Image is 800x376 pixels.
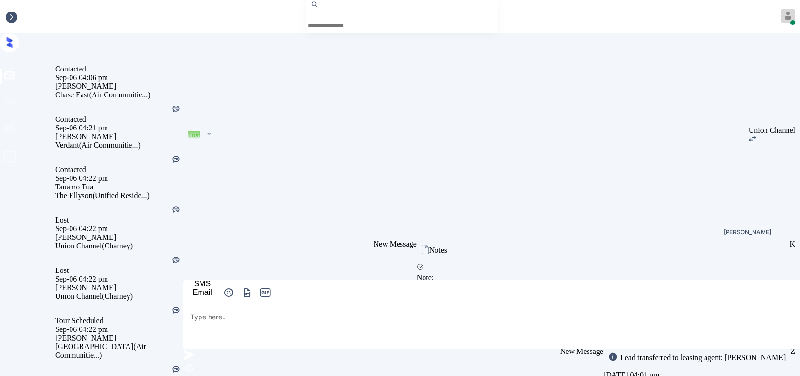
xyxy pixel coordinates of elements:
div: Verdant (Air Communitie...) [55,141,183,150]
div: Union Channel (Charney) [55,242,183,250]
div: Tour Scheduled [55,317,183,325]
img: icon-zuma [183,363,195,374]
span: New Message [374,240,417,248]
div: [PERSON_NAME] [55,334,183,342]
button: icon-zuma [222,287,235,298]
div: Sep-06 04:06 pm [55,73,183,82]
div: Sep-06 04:22 pm [55,224,183,233]
div: [PERSON_NAME] [55,132,183,141]
img: Kelsey was silent [171,364,181,374]
button: icon-zuma [240,287,254,298]
div: Inbox [5,12,23,21]
div: Lost [55,266,183,275]
div: Sep-06 04:21 pm [55,124,183,132]
div: [PERSON_NAME] [55,82,183,91]
div: Contacted [55,65,183,73]
div: Kelsey was silent [171,154,181,165]
img: icon-zuma [241,287,253,298]
img: icon-zuma [749,136,756,141]
div: Email [193,288,212,297]
div: Lost [188,131,200,139]
div: Sep-06 04:22 pm [55,174,183,183]
div: Kelsey was silent [171,255,181,266]
div: K [789,240,795,248]
img: Kelsey was silent [171,104,181,114]
div: Sep-06 04:22 pm [55,325,183,334]
div: Kelsey was silent [171,205,181,216]
div: Tauamo Tua [55,183,183,191]
div: [PERSON_NAME] [55,233,183,242]
div: The Ellyson (Unified Reside...) [55,191,183,200]
img: icon-zuma [417,263,424,270]
span: profile [3,150,16,166]
div: Kelsey was silent [171,364,181,376]
div: Union Channel (Charney) [55,292,183,301]
img: icon-zuma [205,129,212,138]
div: Lost [55,216,183,224]
img: Kelsey was silent [171,305,181,315]
div: Sep-06 04:22 pm [55,275,183,283]
img: icon-zuma [183,349,195,361]
div: Kelsey was silent [171,305,181,317]
img: avatar [781,9,795,23]
div: Contacted [55,165,183,174]
div: [PERSON_NAME] [55,283,183,292]
div: Notes [429,246,447,255]
div: [PERSON_NAME] [724,229,771,235]
div: Note: [417,273,790,282]
img: Kelsey was silent [171,205,181,214]
img: icon-zuma [422,245,429,254]
img: Kelsey was silent [171,255,181,265]
img: Kelsey was silent [171,154,181,164]
div: Contacted [55,115,183,124]
div: SMS [193,280,212,288]
div: [GEOGRAPHIC_DATA] (Air Communitie...) [55,342,183,360]
div: Chase East (Air Communitie...) [55,91,183,99]
div: Union Channel [749,126,795,135]
div: Kelsey was silent [171,104,181,115]
img: icon-zuma [223,287,235,298]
